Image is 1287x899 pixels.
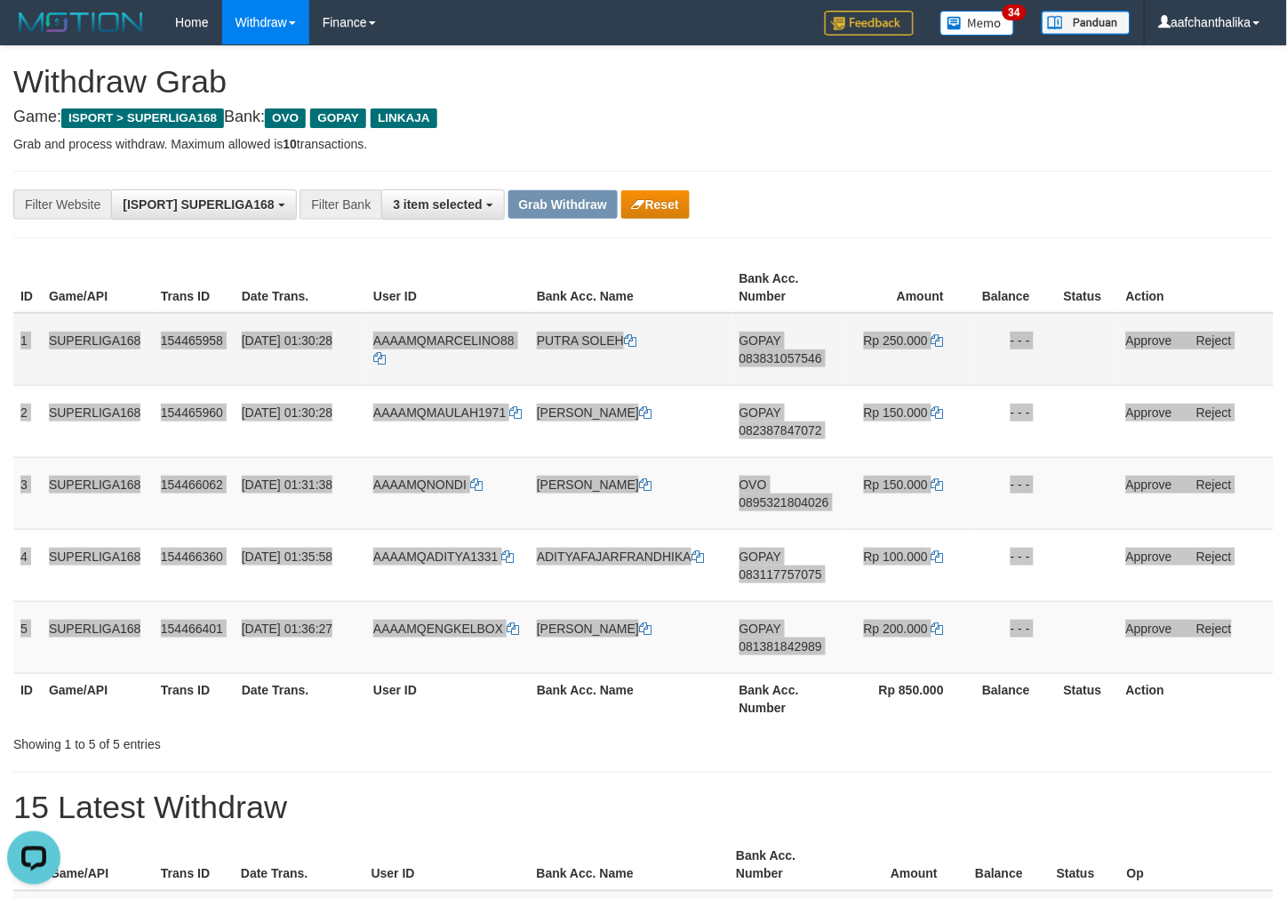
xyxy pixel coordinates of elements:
img: panduan.png [1042,11,1131,35]
td: 4 [13,529,42,601]
a: [PERSON_NAME] [537,405,651,420]
th: Game/API [43,840,154,891]
th: Bank Acc. Number [732,673,843,724]
a: Copy 100000 to clipboard [931,550,944,564]
div: Filter Bank [300,189,381,220]
td: - - - [971,529,1057,601]
h4: Game: Bank: [13,108,1274,126]
span: AAAAMQMARCELINO88 [373,333,515,348]
td: SUPERLIGA168 [42,457,154,529]
a: PUTRA SOLEH [537,333,636,348]
th: Status [1057,673,1119,724]
span: Rp 100.000 [864,550,928,564]
a: Reject [1196,550,1232,564]
span: 154466401 [161,622,223,636]
h1: 15 Latest Withdraw [13,791,1274,826]
button: [ISPORT] SUPERLIGA168 [111,189,296,220]
th: Bank Acc. Name [530,840,730,891]
span: [DATE] 01:36:27 [242,622,332,636]
span: 154466360 [161,550,223,564]
button: Reset [621,190,690,219]
strong: 10 [283,137,297,151]
button: Grab Withdraw [508,190,618,219]
a: Copy 150000 to clipboard [931,405,944,420]
span: Copy 083117757075 to clipboard [739,567,822,582]
th: User ID [366,673,530,724]
th: Date Trans. [235,673,366,724]
td: 5 [13,601,42,673]
th: Action [1119,673,1274,724]
th: ID [13,262,42,313]
span: Rp 150.000 [864,405,928,420]
span: OVO [265,108,306,128]
img: Button%20Memo.svg [940,11,1015,36]
th: Balance [971,262,1057,313]
a: AAAAMQENGKELBOX [373,622,519,636]
th: Trans ID [154,840,234,891]
th: Amount [836,840,964,891]
a: ADITYAFAJARFRANDHIKA [537,550,704,564]
th: Game/API [42,673,154,724]
th: Bank Acc. Number [729,840,836,891]
span: [ISPORT] SUPERLIGA168 [123,197,274,212]
a: AAAAMQNONDI [373,478,483,492]
span: 154466062 [161,478,223,492]
td: - - - [971,601,1057,673]
td: SUPERLIGA168 [42,385,154,457]
th: Status [1050,840,1120,891]
a: AAAAMQADITYA1331 [373,550,514,564]
a: Approve [1126,622,1172,636]
button: 3 item selected [381,189,504,220]
div: Showing 1 to 5 of 5 entries [13,729,523,754]
span: Rp 250.000 [864,333,928,348]
th: Game/API [42,262,154,313]
th: Date Trans. [235,262,366,313]
th: Action [1119,262,1274,313]
button: Open LiveChat chat widget [7,7,60,60]
a: Reject [1196,405,1232,420]
span: Copy 0895321804026 to clipboard [739,495,829,510]
span: 3 item selected [393,197,482,212]
span: AAAAMQADITYA1331 [373,550,499,564]
span: 34 [1003,4,1027,20]
span: 154465958 [161,333,223,348]
span: ISPORT > SUPERLIGA168 [61,108,224,128]
th: ID [13,673,42,724]
a: Approve [1126,405,1172,420]
a: [PERSON_NAME] [537,622,651,636]
span: [DATE] 01:30:28 [242,333,332,348]
a: Approve [1126,333,1172,348]
th: Bank Acc. Name [530,673,732,724]
th: Date Trans. [234,840,364,891]
span: GOPAY [739,405,781,420]
a: AAAAMQMARCELINO88 [373,333,515,365]
span: [DATE] 01:35:58 [242,550,332,564]
td: 1 [13,313,42,386]
th: Rp 850.000 [843,673,971,724]
th: Balance [971,673,1057,724]
td: - - - [971,313,1057,386]
a: Copy 250000 to clipboard [931,333,944,348]
a: Copy 200000 to clipboard [931,622,944,636]
th: Trans ID [154,262,235,313]
img: MOTION_logo.png [13,9,148,36]
th: Trans ID [154,673,235,724]
span: AAAAMQENGKELBOX [373,622,503,636]
td: - - - [971,385,1057,457]
a: Reject [1196,478,1232,492]
a: Reject [1196,622,1232,636]
th: Balance [964,840,1050,891]
th: User ID [366,262,530,313]
span: OVO [739,478,767,492]
td: SUPERLIGA168 [42,313,154,386]
td: - - - [971,457,1057,529]
span: Rp 200.000 [864,622,928,636]
span: GOPAY [739,622,781,636]
span: 154465960 [161,405,223,420]
a: [PERSON_NAME] [537,478,651,492]
td: SUPERLIGA168 [42,601,154,673]
th: Op [1120,840,1274,891]
span: [DATE] 01:31:38 [242,478,332,492]
img: Feedback.jpg [825,11,914,36]
p: Grab and process withdraw. Maximum allowed is transactions. [13,135,1274,153]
